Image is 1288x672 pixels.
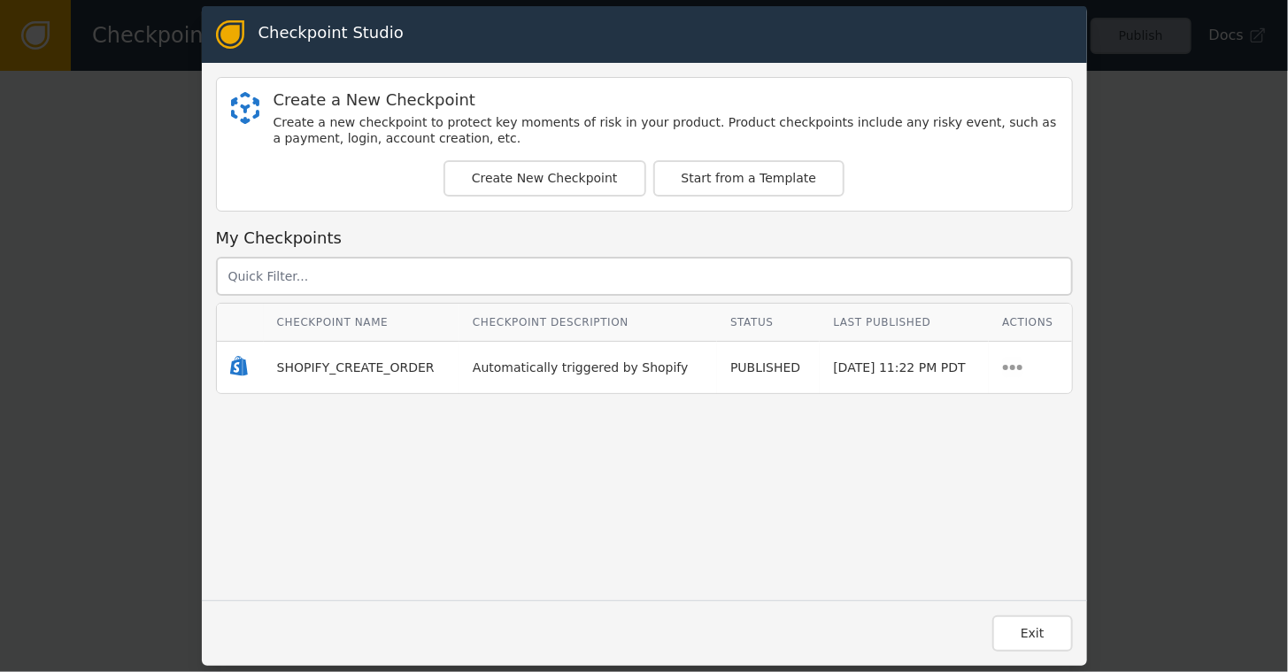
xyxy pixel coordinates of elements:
div: PUBLISHED [730,359,806,377]
div: Create a New Checkpoint [274,92,1058,108]
input: Quick Filter... [216,257,1073,296]
div: Create a new checkpoint to protect key moments of risk in your product. Product checkpoints inclu... [274,115,1058,146]
div: Checkpoint Studio [258,20,404,49]
button: Exit [992,615,1073,652]
button: Create New Checkpoint [443,160,646,197]
th: Last Published [820,304,989,342]
th: Checkpoint Name [264,304,459,342]
th: Actions [989,304,1071,342]
th: Checkpoint Description [459,304,717,342]
span: Automatically triggered by Shopify [473,360,689,375]
button: Start from a Template [653,160,845,197]
div: [DATE] 11:22 PM PDT [833,359,976,377]
th: Status [717,304,820,342]
span: SHOPIFY_CREATE_ORDER [277,360,435,375]
div: My Checkpoints [216,226,1073,250]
